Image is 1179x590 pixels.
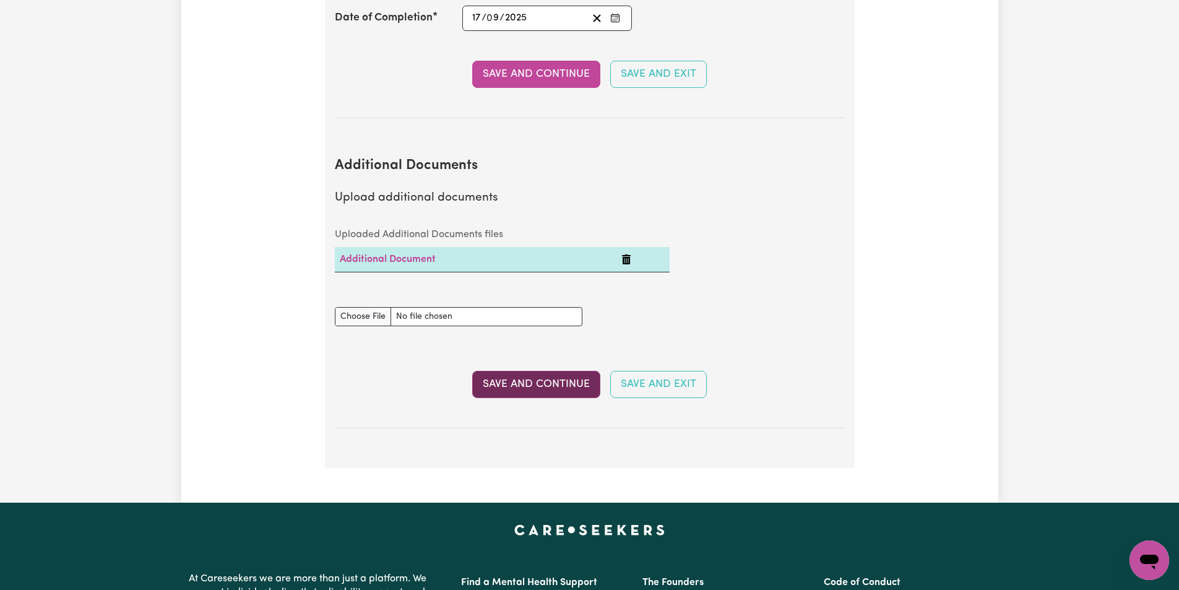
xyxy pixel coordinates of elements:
input: -- [472,10,482,27]
span: / [482,12,486,24]
button: Save and Exit [610,371,707,398]
button: Save and Exit [610,61,707,88]
a: Code of Conduct [824,578,900,588]
a: Careseekers home page [514,525,665,535]
iframe: Button to launch messaging window [1129,540,1169,580]
button: Clear date [587,10,607,27]
h2: Additional Documents [335,158,845,175]
input: ---- [504,10,528,27]
a: The Founders [642,578,704,588]
a: Additional Document [340,254,436,264]
p: Upload additional documents [335,189,845,207]
button: Save and Continue [472,371,600,398]
input: -- [487,10,499,27]
caption: Uploaded Additional Documents files [335,222,670,247]
button: Enter the Date of Completion of your Infection Prevention and Control Training [607,10,624,27]
span: 0 [486,13,493,23]
button: Delete Additional Document [621,252,631,267]
label: Date of Completion [335,10,433,26]
span: / [499,12,504,24]
button: Save and Continue [472,61,600,88]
